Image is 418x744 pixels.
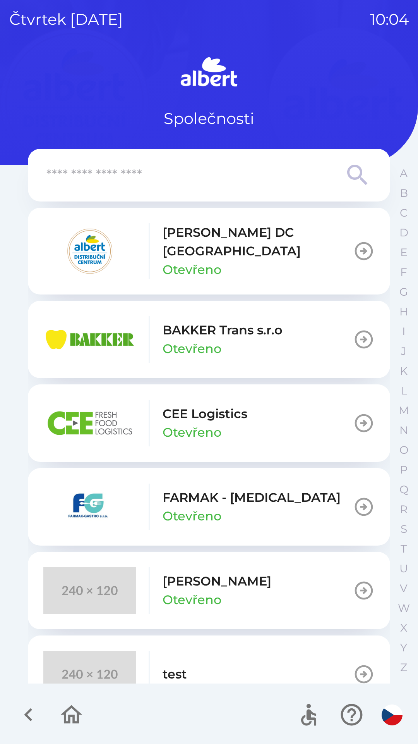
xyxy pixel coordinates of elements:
[28,208,390,294] button: [PERSON_NAME] DC [GEOGRAPHIC_DATA]Otevřeno
[43,228,136,274] img: 092fc4fe-19c8-4166-ad20-d7efd4551fba.png
[163,591,221,609] p: Otevřeno
[400,641,407,654] p: Y
[402,325,405,338] p: I
[394,440,413,460] button: O
[163,572,271,591] p: [PERSON_NAME]
[400,463,408,477] p: P
[394,401,413,420] button: M
[394,638,413,658] button: Y
[394,282,413,302] button: G
[163,665,187,684] p: test
[394,243,413,262] button: E
[401,344,406,358] p: J
[28,301,390,378] button: BAKKER Trans s.r.oOtevřeno
[399,404,409,417] p: M
[394,539,413,559] button: T
[400,167,408,180] p: A
[28,552,390,629] button: [PERSON_NAME]Otevřeno
[400,246,408,259] p: E
[399,483,408,496] p: Q
[400,582,408,595] p: V
[394,341,413,361] button: J
[370,8,409,31] p: 10:04
[28,635,390,713] button: test
[400,503,408,516] p: R
[394,420,413,440] button: N
[399,424,408,437] p: N
[394,499,413,519] button: R
[163,488,341,507] p: FARMAK - [MEDICAL_DATA]
[394,519,413,539] button: S
[400,206,408,220] p: C
[43,484,136,530] img: 5ee10d7b-21a5-4c2b-ad2f-5ef9e4226557.png
[163,260,221,279] p: Otevřeno
[163,339,221,358] p: Otevřeno
[394,579,413,598] button: V
[400,186,408,200] p: B
[163,223,353,260] p: [PERSON_NAME] DC [GEOGRAPHIC_DATA]
[399,226,408,239] p: D
[163,321,283,339] p: BAKKER Trans s.r.o
[28,54,390,91] img: Logo
[400,661,407,674] p: Z
[394,223,413,243] button: D
[394,460,413,480] button: P
[401,384,407,398] p: L
[9,8,123,31] p: čtvrtek [DATE]
[394,480,413,499] button: Q
[399,443,408,457] p: O
[394,559,413,579] button: U
[163,423,221,442] p: Otevřeno
[394,302,413,322] button: H
[401,542,407,556] p: T
[394,658,413,677] button: Z
[43,316,136,363] img: eba99837-dbda-48f3-8a63-9647f5990611.png
[399,285,408,299] p: G
[394,322,413,341] button: I
[163,507,221,525] p: Otevřeno
[399,305,408,319] p: H
[394,361,413,381] button: K
[400,621,407,635] p: X
[43,651,136,697] img: 240x120
[382,704,403,725] img: cs flag
[399,562,408,575] p: U
[164,107,254,130] p: Společnosti
[394,164,413,183] button: A
[400,364,408,378] p: K
[394,262,413,282] button: F
[394,203,413,223] button: C
[43,400,136,446] img: ba8847e2-07ef-438b-a6f1-28de549c3032.png
[28,384,390,462] button: CEE LogisticsOtevřeno
[400,265,407,279] p: F
[43,567,136,614] img: 240x120
[401,522,407,536] p: S
[394,183,413,203] button: B
[398,601,410,615] p: W
[394,618,413,638] button: X
[28,468,390,546] button: FARMAK - [MEDICAL_DATA]Otevřeno
[394,598,413,618] button: W
[394,381,413,401] button: L
[163,405,247,423] p: CEE Logistics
